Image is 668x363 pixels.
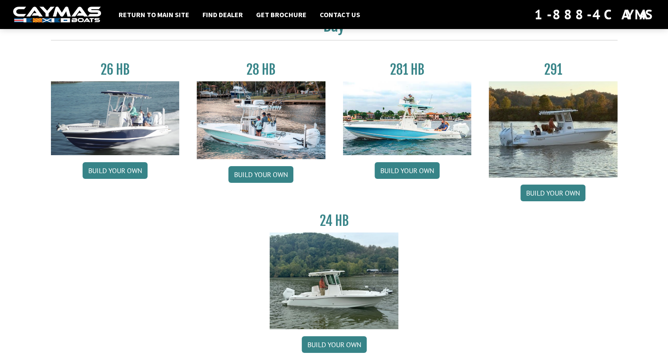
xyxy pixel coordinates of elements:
div: 1-888-4CAYMAS [534,5,655,24]
img: white-logo-c9c8dbefe5ff5ceceb0f0178aa75bf4bb51f6bca0971e226c86eb53dfe498488.png [13,7,101,23]
a: Return to main site [114,9,194,20]
img: 28-hb-twin.jpg [343,81,472,155]
img: 291_Thumbnail.jpg [489,81,617,178]
a: Get Brochure [252,9,311,20]
h3: 28 HB [197,62,325,78]
img: 24_HB_thumbnail.jpg [270,232,398,329]
a: Build your own [520,185,585,201]
img: 28_hb_thumbnail_for_caymas_connect.jpg [197,81,325,159]
a: Build your own [228,166,293,183]
h3: 26 HB [51,62,180,78]
h3: 281 HB [343,62,472,78]
a: Build your own [83,162,148,179]
img: 26_new_photo_resized.jpg [51,81,180,155]
a: Build your own [375,162,440,179]
h3: 291 [489,62,617,78]
a: Contact Us [315,9,365,20]
h3: 24 HB [270,213,398,229]
a: Find Dealer [198,9,247,20]
a: Build your own [302,336,367,353]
